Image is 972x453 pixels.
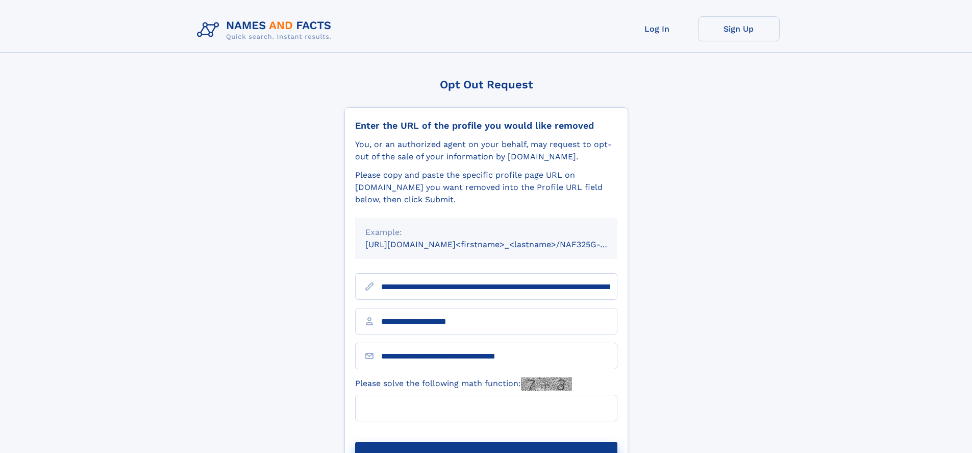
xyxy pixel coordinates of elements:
a: Log In [616,16,698,41]
div: Please copy and paste the specific profile page URL on [DOMAIN_NAME] you want removed into the Pr... [355,169,617,206]
label: Please solve the following math function: [355,377,572,391]
div: Enter the URL of the profile you would like removed [355,120,617,131]
a: Sign Up [698,16,780,41]
div: Opt Out Request [344,78,628,91]
small: [URL][DOMAIN_NAME]<firstname>_<lastname>/NAF325G-xxxxxxxx [365,240,637,249]
img: Logo Names and Facts [193,16,340,44]
div: You, or an authorized agent on your behalf, may request to opt-out of the sale of your informatio... [355,138,617,163]
div: Example: [365,226,607,239]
